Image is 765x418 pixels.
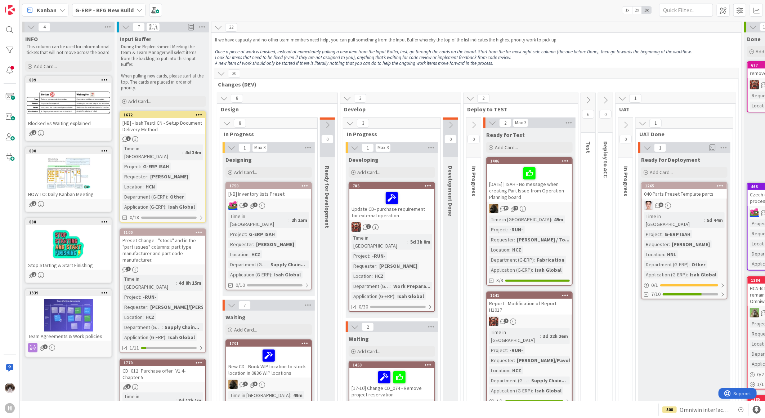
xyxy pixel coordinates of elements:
[529,377,568,384] div: Supply Chain...
[122,163,140,170] div: Project
[642,201,727,210] div: ll
[489,346,507,354] div: Project
[659,4,713,17] input: Quick Filter...
[515,236,571,244] div: [PERSON_NAME] / To...
[540,332,541,340] span: :
[225,23,237,32] span: 32
[622,166,630,196] span: In Progress
[659,203,663,207] span: 8
[644,271,687,279] div: Application (G-ERP)
[32,130,36,135] span: 1
[690,261,707,268] div: Other
[504,206,509,210] span: 13
[496,277,503,284] span: 3/3
[514,206,518,210] span: 2
[5,383,15,393] img: Kv
[26,290,111,341] div: 1339Team Agreements & Work policies
[224,130,308,138] span: In Progress
[215,49,692,55] em: Once a piece of work is finished, instead of immediately pulling a new item from the Input Buffer...
[352,272,372,280] div: Location
[642,281,727,290] div: 0/1
[225,156,252,163] span: Designing
[148,23,157,27] div: Min 5
[122,275,176,291] div: Time in [GEOGRAPHIC_DATA]
[120,229,205,236] div: 1100
[477,94,489,103] span: 2
[26,148,111,154] div: 890
[509,246,510,254] span: :
[585,141,592,153] span: Test
[32,201,36,206] span: 1
[228,271,271,279] div: Application (G-ERP)
[629,94,641,103] span: 1
[120,112,205,134] div: 1672[NB] - Isah TestHCN - Setup Document Delivery Method
[250,250,262,258] div: HCZ
[120,360,205,382] div: 1770CD_012_Purchase offer_V1.4- Chapter 5
[253,240,254,248] span: :
[349,368,434,399] div: [17-10] Change CD_074 - Remove project reservation
[122,183,143,191] div: Location
[182,148,183,156] span: :
[407,238,408,246] span: :
[29,290,111,295] div: 1339
[26,261,111,270] div: Stop Starting & Start Finishing
[352,292,394,300] div: Application (G-ERP)
[392,282,432,290] div: Work Prepara...
[651,290,661,298] span: 7/10
[126,267,131,271] span: 2
[489,266,532,274] div: Application (G-ERP)
[176,279,177,287] span: :
[26,332,111,341] div: Team Agreements & Work policies
[352,262,376,270] div: Requester
[124,230,205,235] div: 1100
[489,366,509,374] div: Location
[353,183,434,188] div: 785
[507,346,508,354] span: :
[644,240,669,248] div: Requester
[664,250,665,258] span: :
[509,366,510,374] span: :
[510,246,523,254] div: HCZ
[162,323,163,331] span: :
[362,143,374,152] span: 1
[226,340,311,378] div: 1701New CD - Book WIP location to stock location in 0836 WIP locations
[321,135,334,143] span: 0
[163,323,201,331] div: Supply Chain...
[508,346,525,354] div: -RUN-
[148,27,158,31] div: Max 8
[234,326,257,333] span: Add Card...
[75,6,134,14] b: G-ERP - BFG New Build
[225,313,246,321] span: Waiting
[226,183,311,199] div: 1750[NB] Inventory lists Preset
[168,193,186,201] div: Other
[599,110,612,119] span: 0
[395,292,426,300] div: Isah Global
[622,6,632,14] span: 1x
[644,230,662,238] div: Project
[228,380,238,389] img: ND
[254,240,296,248] div: [PERSON_NAME]
[514,236,515,244] span: :
[130,214,139,221] span: 0/18
[140,293,141,301] span: :
[27,44,110,56] p: This column can be used for informational tickets that will not move across the board
[228,212,288,228] div: Time in [GEOGRAPHIC_DATA]
[487,317,572,326] div: JK
[487,292,572,315] div: 1241Report - Modification of Report H1017
[124,360,205,365] div: 1770
[490,293,572,298] div: 1241
[183,148,203,156] div: 4d 34m
[390,282,392,290] span: :
[29,219,111,224] div: 888
[532,266,533,274] span: :
[487,397,572,406] div: 1/1
[467,106,569,113] span: Deploy to TEST
[247,230,277,238] div: G-ERP ISAH
[349,222,434,232] div: JK
[357,348,380,355] span: Add Card...
[662,230,663,238] span: :
[324,166,331,228] span: Ready for Development
[37,6,57,14] span: Kanban
[376,262,377,270] span: :
[487,292,572,299] div: 1241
